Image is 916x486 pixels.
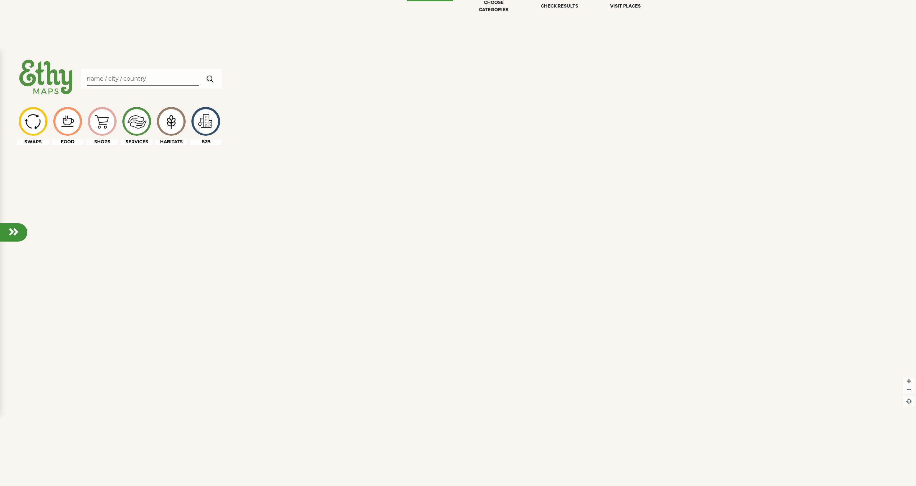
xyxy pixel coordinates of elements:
img: icon-image [194,111,218,132]
div: HABITATS [155,139,187,145]
div: B2B [190,139,222,145]
input: Search [87,72,199,86]
img: icon-image [124,109,149,133]
img: icon-image [21,111,45,132]
div: FOOD [52,139,83,145]
div: Check results [541,3,578,10]
img: ethy-logo [17,57,75,98]
img: icon-image [55,113,80,130]
img: search.svg [204,72,217,86]
img: icon-image [90,110,114,133]
div: SHOPS [86,139,118,145]
div: Visit places [610,3,641,10]
div: SERVICES [121,139,153,145]
div: SWAPS [17,139,49,145]
img: icon-image [159,110,183,133]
